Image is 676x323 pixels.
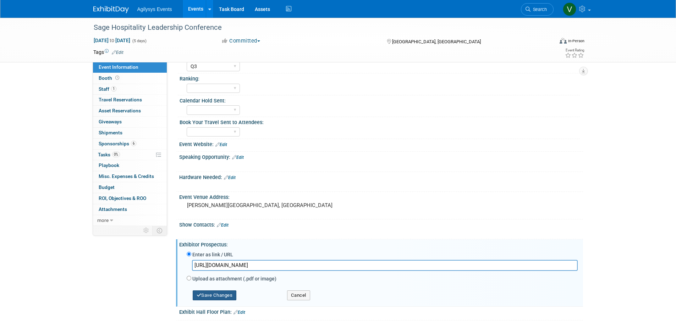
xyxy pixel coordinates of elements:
[99,108,141,113] span: Asset Reservations
[99,64,138,70] span: Event Information
[131,141,136,146] span: 6
[137,6,172,12] span: Agilysys Events
[93,37,131,44] span: [DATE] [DATE]
[93,193,167,204] a: ROI, Objectives & ROO
[112,152,120,157] span: 0%
[180,117,580,126] div: Book Your Travel Sent to Attendees:
[97,217,109,223] span: more
[99,97,142,102] span: Travel Reservations
[99,173,154,179] span: Misc. Expenses & Credits
[560,38,567,44] img: Format-Inperson.png
[93,106,167,116] a: Asset Reservations
[179,152,583,161] div: Speaking Opportunity:
[99,141,136,146] span: Sponsorships
[93,182,167,193] a: Budget
[180,73,580,82] div: Ranking:
[193,290,237,300] button: Save Changes
[99,162,119,168] span: Playbook
[392,39,481,44] span: [GEOGRAPHIC_DATA], [GEOGRAPHIC_DATA]
[568,38,584,44] div: In-Person
[563,2,576,16] img: Vaitiare Munoz
[192,251,233,258] label: Enter as link / URL
[187,202,340,208] pre: [PERSON_NAME][GEOGRAPHIC_DATA], [GEOGRAPHIC_DATA]
[114,75,121,80] span: Booth not reserved yet
[93,150,167,160] a: Tasks0%
[180,95,580,104] div: Calendar Hold Sent:
[98,152,120,157] span: Tasks
[179,172,583,181] div: Hardware Needed:
[287,290,310,300] button: Cancel
[93,6,129,13] img: ExhibitDay
[521,3,554,16] a: Search
[233,310,245,315] a: Edit
[192,275,276,282] label: Upload as attachment (.pdf or image)
[232,155,244,160] a: Edit
[93,62,167,73] a: Event Information
[111,86,116,91] span: 1
[224,175,236,180] a: Edit
[140,226,153,235] td: Personalize Event Tab Strip
[531,7,547,12] span: Search
[93,204,167,215] a: Attachments
[179,219,583,229] div: Show Contacts:
[179,139,583,148] div: Event Website:
[215,142,227,147] a: Edit
[93,95,167,105] a: Travel Reservations
[99,130,122,135] span: Shipments
[93,84,167,95] a: Staff1
[93,49,123,56] td: Tags
[93,160,167,171] a: Playbook
[99,195,146,201] span: ROI, Objectives & ROO
[93,171,167,182] a: Misc. Expenses & Credits
[179,307,583,316] div: Exhibit Hall Floor Plan:
[217,223,229,228] a: Edit
[93,139,167,149] a: Sponsorships6
[109,38,115,43] span: to
[93,215,167,226] a: more
[179,192,583,201] div: Event Venue Address:
[112,50,123,55] a: Edit
[99,119,122,124] span: Giveaways
[99,206,127,212] span: Attachments
[219,37,263,45] button: Committed
[91,21,543,34] div: Sage Hospitality Leadership Conference
[99,86,116,92] span: Staff
[93,117,167,127] a: Giveaways
[93,73,167,84] a: Booth
[152,226,167,235] td: Toggle Event Tabs
[512,37,585,48] div: Event Format
[179,239,583,248] div: Exhibitor Prospectus:
[99,184,115,190] span: Budget
[132,39,147,43] span: (5 days)
[565,49,584,52] div: Event Rating
[99,75,121,81] span: Booth
[93,128,167,138] a: Shipments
